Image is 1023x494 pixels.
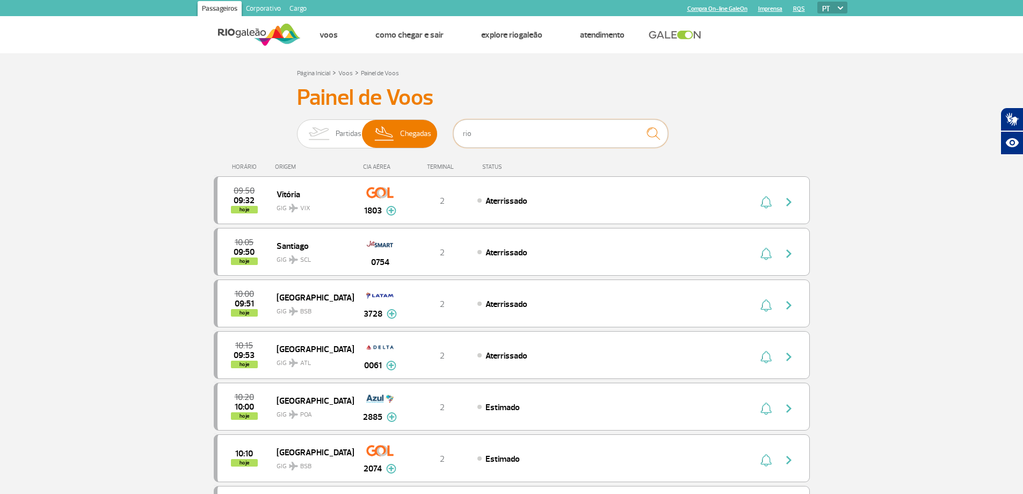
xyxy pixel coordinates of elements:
a: > [355,66,359,78]
span: 2025-09-30 10:05:00 [235,239,253,246]
span: GIG [277,249,345,265]
span: GIG [277,404,345,420]
a: Cargo [285,1,311,18]
span: [GEOGRAPHIC_DATA] [277,445,345,459]
a: RQS [793,5,805,12]
div: TERMINAL [407,163,477,170]
img: sino-painel-voo.svg [760,402,772,415]
span: 2 [440,196,445,206]
div: Plugin de acessibilidade da Hand Talk. [1000,108,1023,155]
span: 0754 [371,256,389,269]
span: 2 [440,299,445,310]
img: sino-painel-voo.svg [760,350,772,363]
span: BSB [300,307,311,317]
img: seta-direita-painel-voo.svg [782,402,795,415]
span: hoje [231,309,258,317]
img: mais-info-painel-voo.svg [386,361,396,370]
img: mais-info-painel-voo.svg [387,412,397,422]
span: GIG [277,301,345,317]
img: mais-info-painel-voo.svg [386,464,396,474]
img: sino-painel-voo.svg [760,454,772,467]
img: destiny_airplane.svg [289,307,298,316]
a: Corporativo [242,1,285,18]
span: 2025-09-30 09:50:00 [234,187,255,195]
img: slider-embarque [302,120,336,148]
span: VIX [300,204,310,213]
img: sino-painel-voo.svg [760,196,772,209]
a: Voos [320,30,338,40]
span: 2025-09-30 09:32:09 [234,197,255,204]
span: 2025-09-30 09:50:00 [234,248,255,256]
span: [GEOGRAPHIC_DATA] [277,342,345,356]
span: hoje [231,412,258,420]
span: GIG [277,198,345,213]
span: Chegadas [400,120,431,148]
span: hoje [231,257,258,265]
div: STATUS [477,163,564,170]
span: GIG [277,456,345,471]
span: 2025-09-30 10:10:00 [235,450,253,457]
img: mais-info-painel-voo.svg [386,206,396,216]
img: seta-direita-painel-voo.svg [782,350,795,363]
div: CIA AÉREA [353,163,407,170]
a: Explore RIOgaleão [481,30,542,40]
img: sino-painel-voo.svg [760,247,772,260]
span: Vitória [277,187,345,201]
img: seta-direita-painel-voo.svg [782,299,795,312]
div: HORÁRIO [217,163,275,170]
span: GIG [277,353,345,368]
span: 2885 [363,411,382,424]
img: sino-painel-voo.svg [760,299,772,312]
span: 2025-09-30 10:20:00 [235,393,254,401]
img: seta-direita-painel-voo.svg [782,454,795,467]
a: Passageiros [198,1,242,18]
span: Santiago [277,239,345,253]
span: 2 [440,402,445,413]
span: Estimado [485,454,520,464]
span: hoje [231,361,258,368]
a: Voos [338,69,353,77]
img: destiny_airplane.svg [289,204,298,212]
a: > [332,66,336,78]
span: 2025-09-30 09:53:30 [234,352,255,359]
span: Aterrissado [485,299,527,310]
span: Aterrissado [485,247,527,258]
h3: Painel de Voos [297,84,727,111]
span: 1803 [364,204,382,217]
a: Imprensa [758,5,782,12]
img: seta-direita-painel-voo.svg [782,247,795,260]
span: Aterrissado [485,350,527,361]
img: destiny_airplane.svg [289,255,298,264]
input: Voo, cidade ou cia aérea [453,119,668,148]
span: 0061 [364,359,382,372]
span: ATL [300,359,311,368]
img: slider-desembarque [369,120,401,148]
div: ORIGEM [275,163,353,170]
span: POA [300,410,312,420]
span: 2 [440,247,445,258]
img: mais-info-painel-voo.svg [387,309,397,319]
span: SCL [300,255,311,265]
span: 2074 [364,462,382,475]
span: Aterrissado [485,196,527,206]
span: [GEOGRAPHIC_DATA] [277,393,345,407]
span: [GEOGRAPHIC_DATA] [277,290,345,304]
button: Abrir tradutor de língua de sinais. [1000,108,1023,131]
button: Abrir recursos assistivos. [1000,131,1023,155]
img: destiny_airplane.svg [289,410,298,419]
span: 2025-09-30 10:15:00 [235,342,253,349]
a: Painel de Voos [361,69,399,77]
img: seta-direita-painel-voo.svg [782,196,795,209]
span: 2025-09-30 09:51:02 [235,300,254,307]
span: Partidas [336,120,361,148]
span: 2 [440,454,445,464]
a: Como chegar e sair [375,30,444,40]
span: BSB [300,462,311,471]
span: hoje [231,206,258,213]
span: 3728 [364,307,382,320]
span: hoje [231,459,258,467]
span: Estimado [485,402,520,413]
a: Compra On-line GaleOn [687,5,748,12]
a: Atendimento [580,30,625,40]
img: destiny_airplane.svg [289,359,298,367]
